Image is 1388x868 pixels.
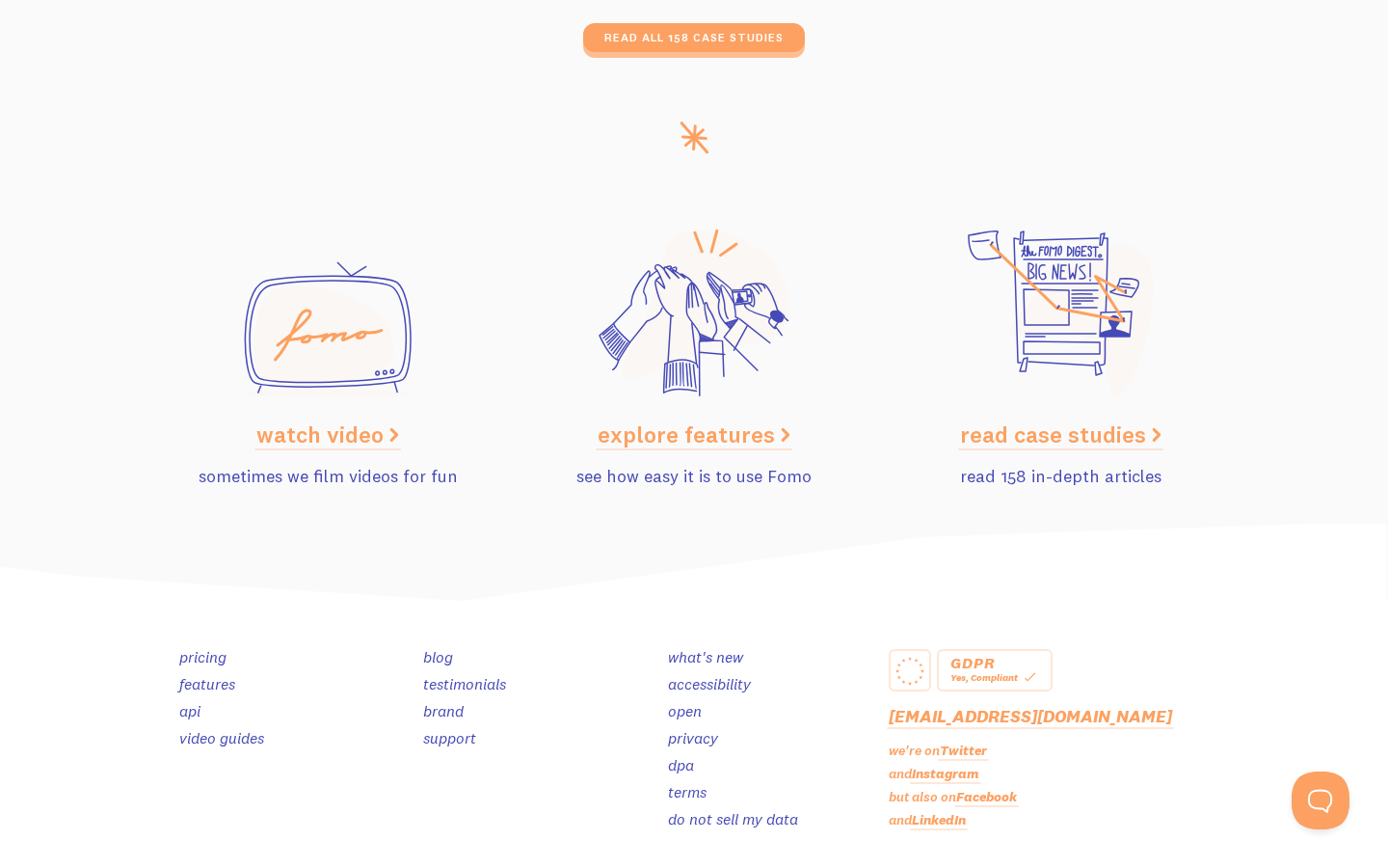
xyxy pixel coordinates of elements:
a: open [668,701,702,720]
a: do not sell my data [668,809,798,828]
a: what's new [668,647,743,666]
a: explore features [598,420,790,448]
a: accessibility [668,674,751,693]
a: Twitter [940,742,987,759]
a: pricing [179,647,227,666]
p: read 158 in-depth articles [889,463,1232,489]
iframe: Help Scout Beacon - Open [1292,772,1349,829]
a: privacy [668,728,718,747]
a: support [423,728,476,747]
a: LinkedIn [912,811,966,828]
a: [EMAIL_ADDRESS][DOMAIN_NAME] [889,705,1172,727]
a: features [179,674,235,693]
a: video guides [179,728,264,747]
div: GDPR [950,657,1039,668]
p: and [889,810,1232,830]
p: sometimes we film videos for fun [156,463,499,489]
p: see how easy it is to use Fomo [522,463,866,489]
a: api [179,701,200,720]
a: terms [668,782,707,801]
a: blog [423,647,453,666]
p: we're on [889,741,1232,761]
a: read case studies [960,420,1161,448]
a: Facebook [956,788,1017,805]
a: dpa [668,755,694,774]
a: read all 158 case studies [583,23,805,52]
a: brand [423,701,464,720]
a: watch video [256,420,399,448]
p: and [889,764,1232,784]
p: but also on [889,787,1232,807]
a: Instagram [912,765,979,782]
a: GDPR Yes, Compliant [937,649,1053,692]
div: Yes, Compliant [950,668,1039,686]
a: testimonials [423,674,506,693]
